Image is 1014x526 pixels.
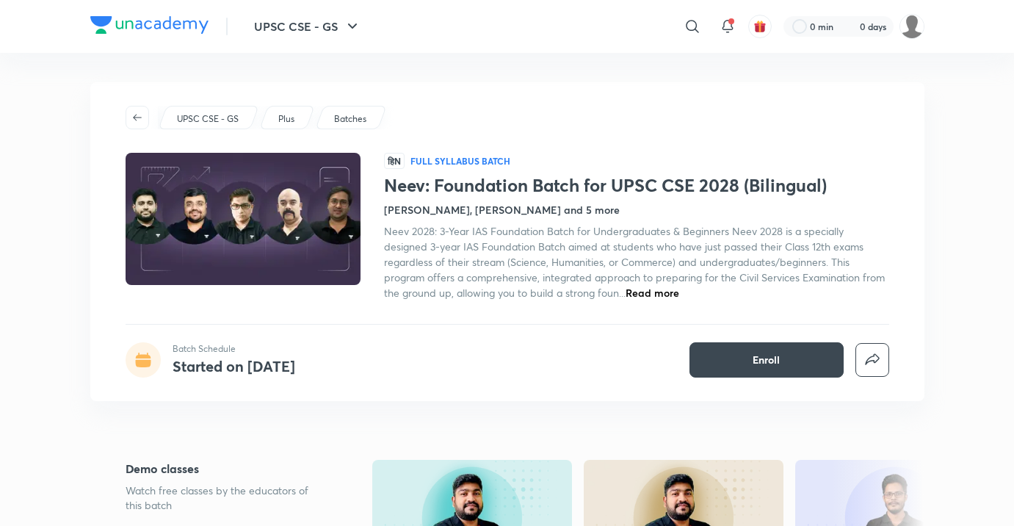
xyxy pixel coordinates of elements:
p: Watch free classes by the educators of this batch [126,483,325,513]
span: Neev 2028: 3-Year IAS Foundation Batch for Undergraduates & Beginners Neev 2028 is a specially de... [384,224,885,300]
img: avatar [753,20,767,33]
a: Plus [275,112,297,126]
span: Read more [626,286,679,300]
span: हिN [384,153,405,169]
h4: [PERSON_NAME], [PERSON_NAME] and 5 more [384,202,620,217]
p: Full Syllabus Batch [410,155,510,167]
a: Company Logo [90,16,209,37]
h4: Started on [DATE] [173,356,295,376]
h5: Demo classes [126,460,325,478]
button: Enroll [689,342,844,378]
h1: Neev: Foundation Batch for UPSC CSE 2028 (Bilingual) [384,175,889,196]
a: UPSC CSE - GS [174,112,241,126]
img: Company Logo [90,16,209,34]
img: Ajit [899,14,924,39]
p: Batches [334,112,366,126]
p: UPSC CSE - GS [177,112,239,126]
button: UPSC CSE - GS [245,12,370,41]
img: Thumbnail [123,151,362,287]
p: Batch Schedule [173,342,295,356]
span: Enroll [753,353,780,367]
button: avatar [748,15,772,38]
p: Plus [278,112,294,126]
a: Batches [331,112,369,126]
img: streak [842,19,857,34]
